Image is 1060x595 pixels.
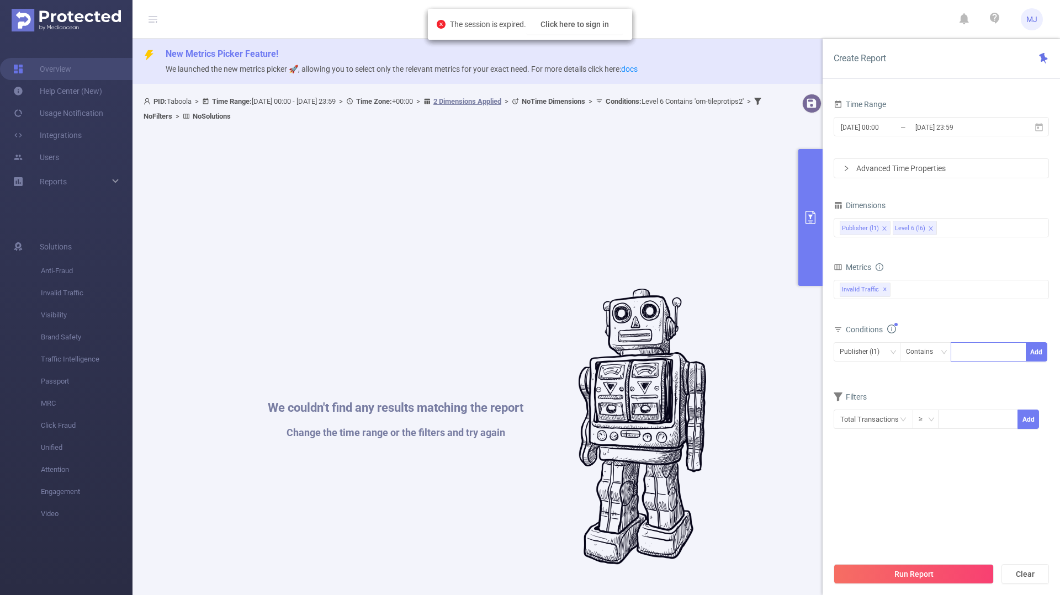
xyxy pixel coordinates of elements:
li: Publisher (l1) [840,221,891,235]
i: icon: right [843,165,850,172]
a: Users [13,146,59,168]
span: New Metrics Picker Feature! [166,49,278,59]
div: Level 6 (l6) [895,221,925,236]
div: Contains [906,343,941,361]
span: Taboola [DATE] 00:00 - [DATE] 23:59 +00:00 [144,97,764,120]
span: Dimensions [834,201,886,210]
span: MJ [1026,8,1037,30]
button: Click here to sign in [526,14,623,34]
i: icon: down [928,416,935,424]
div: icon: rightAdvanced Time Properties [834,159,1048,178]
span: Anti-Fraud [41,260,132,282]
span: Passport [41,370,132,392]
i: icon: user [144,98,153,105]
span: Invalid Traffic [41,282,132,304]
span: > [192,97,202,105]
span: Conditions [846,325,896,334]
span: > [336,97,346,105]
a: Usage Notification [13,102,103,124]
span: > [172,112,183,120]
a: Integrations [13,124,82,146]
span: Invalid Traffic [840,283,891,297]
i: icon: close [882,226,887,232]
i: icon: thunderbolt [144,50,155,61]
span: Visibility [41,304,132,326]
button: Run Report [834,564,994,584]
li: Level 6 (l6) [893,221,937,235]
span: Click Fraud [41,415,132,437]
span: Video [41,503,132,525]
a: docs [621,65,638,73]
i: icon: close-circle [437,20,446,29]
b: No Filters [144,112,172,120]
span: Brand Safety [41,326,132,348]
span: Filters [834,392,867,401]
a: Reports [40,171,67,193]
span: > [585,97,596,105]
i: icon: down [890,349,897,357]
span: The session is expired. [450,20,623,29]
a: Help Center (New) [13,80,102,102]
span: Level 6 Contains 'om-tileprotips2' [606,97,744,105]
span: Reports [40,177,67,186]
span: Attention [41,459,132,481]
h1: Change the time range or the filters and try again [268,428,523,438]
i: icon: close [928,226,934,232]
div: Publisher (l1) [840,343,887,361]
span: Engagement [41,481,132,503]
div: Publisher (l1) [842,221,879,236]
span: > [413,97,423,105]
b: No Time Dimensions [522,97,585,105]
img: # [579,289,706,565]
h1: We couldn't find any results matching the report [268,402,523,414]
i: icon: down [941,349,947,357]
span: Time Range [834,100,886,109]
input: End date [914,120,1004,135]
button: Add [1017,410,1039,429]
button: Clear [1001,564,1049,584]
b: Conditions : [606,97,642,105]
b: Time Range: [212,97,252,105]
span: > [744,97,754,105]
img: Protected Media [12,9,121,31]
span: Unified [41,437,132,459]
b: PID: [153,97,167,105]
b: No Solutions [193,112,231,120]
input: Start date [840,120,929,135]
button: Add [1026,342,1047,362]
span: MRC [41,392,132,415]
b: Time Zone: [356,97,392,105]
i: icon: info-circle [876,263,883,271]
span: Metrics [834,263,871,272]
span: Solutions [40,236,72,258]
span: > [501,97,512,105]
span: ✕ [883,283,887,296]
span: We launched the new metrics picker 🚀, allowing you to select only the relevant metrics for your e... [166,65,638,73]
i: icon: info-circle [887,325,896,333]
a: Overview [13,58,71,80]
u: 2 Dimensions Applied [433,97,501,105]
span: Traffic Intelligence [41,348,132,370]
div: ≥ [919,410,930,428]
span: Create Report [834,53,886,63]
